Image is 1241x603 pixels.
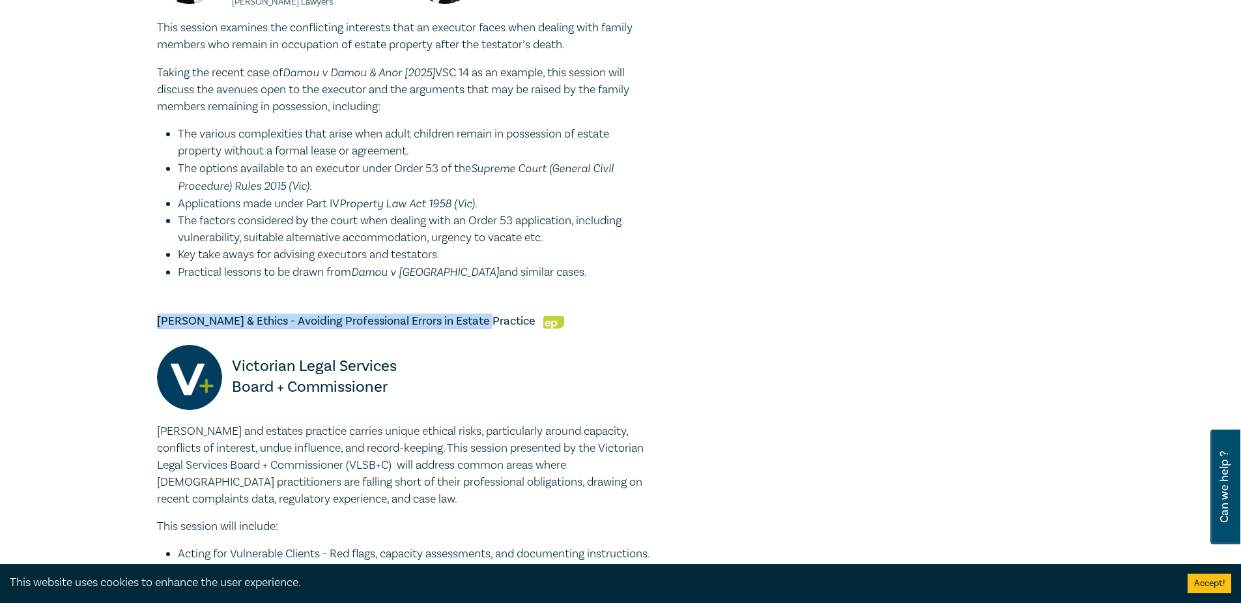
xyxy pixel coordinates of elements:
[178,246,652,263] li: Key take aways for advising executors and testators.
[178,213,652,246] li: The factors considered by the court when dealing with an Order 53 application, including vulnerab...
[157,314,652,329] h5: [PERSON_NAME] & Ethics - Avoiding Professional Errors in Estate Practice
[178,195,652,213] li: Applications made under Part IV
[1218,437,1231,537] span: Can we help ?
[178,161,614,192] em: Supreme Court (General Civil Procedure) Rules 2015 (Vic).
[543,316,564,329] img: Ethics & Professional Responsibility
[10,574,1168,591] div: This website uses cookies to enhance the user experience.
[178,546,652,563] li: Acting for Vulnerable Clients - Red flags, capacity assessments, and documenting instructions.
[283,65,435,79] em: Damou v Damou & Anor [2025]
[157,64,652,115] p: Taking the recent case of VSC 14 as an example, this session will discuss the avenues open to the...
[351,265,499,278] em: Damou v [GEOGRAPHIC_DATA]
[339,196,478,210] em: Property Law Act 1958 (Vic).
[178,126,652,160] li: The various complexities that arise when adult children remain in possession of estate property w...
[178,563,652,580] li: Undue Influence and Family Pressure - Recognising and managing coercive dynamics.
[157,345,222,410] img: Victorian Legal Services Board + Commissioner
[178,160,652,195] li: The options available to an executor under Order 53 of the
[232,356,397,398] p: Victorian Legal Services Board + Commissioner
[157,518,652,535] p: This session will include:
[157,423,652,508] p: [PERSON_NAME] and estates practice carries unique ethical risks, particularly around capacity, co...
[157,20,652,53] p: This session examines the conflicting interests that an executor faces when dealing with family m...
[1188,574,1231,593] button: Accept cookies
[178,263,652,281] li: Practical lessons to be drawn from and similar cases.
